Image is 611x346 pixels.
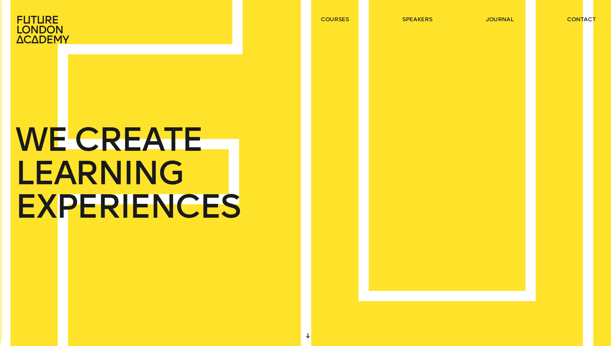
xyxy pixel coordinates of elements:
[15,156,183,190] span: LEARNING
[74,123,202,156] span: CREATE
[15,190,240,223] span: EXPERIENCES
[486,15,514,23] a: journal
[15,123,67,156] span: WE
[402,15,432,23] a: speakers
[321,15,349,23] a: courses
[567,15,596,23] a: contact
